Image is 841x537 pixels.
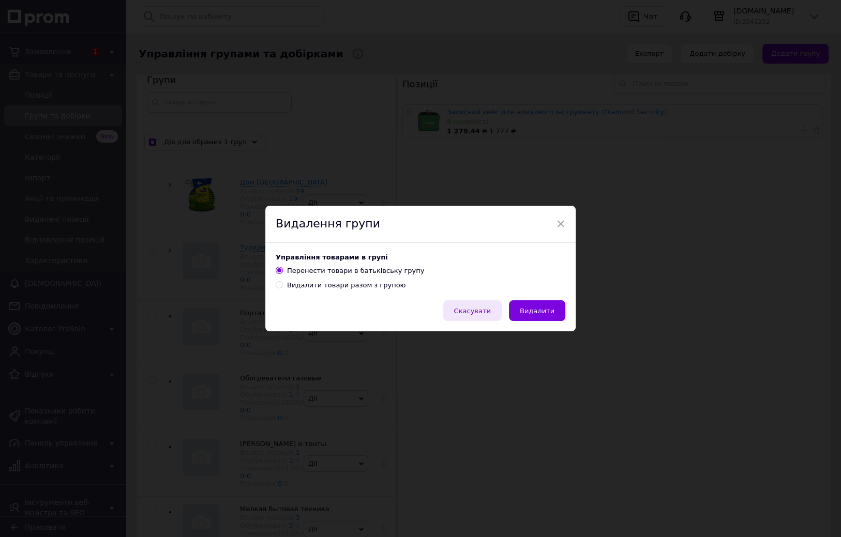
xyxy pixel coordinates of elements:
[276,253,565,261] p: Управління товарами в групі
[520,307,554,315] span: Видалити
[265,206,576,243] div: Видалення групи
[287,281,406,290] div: Видалити товари разом з групою
[287,266,424,275] div: Перенести товари в батьківську групу
[509,300,565,321] button: Видалити
[556,215,565,233] span: ×
[454,307,491,315] span: Скасувати
[443,300,502,321] button: Скасувати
